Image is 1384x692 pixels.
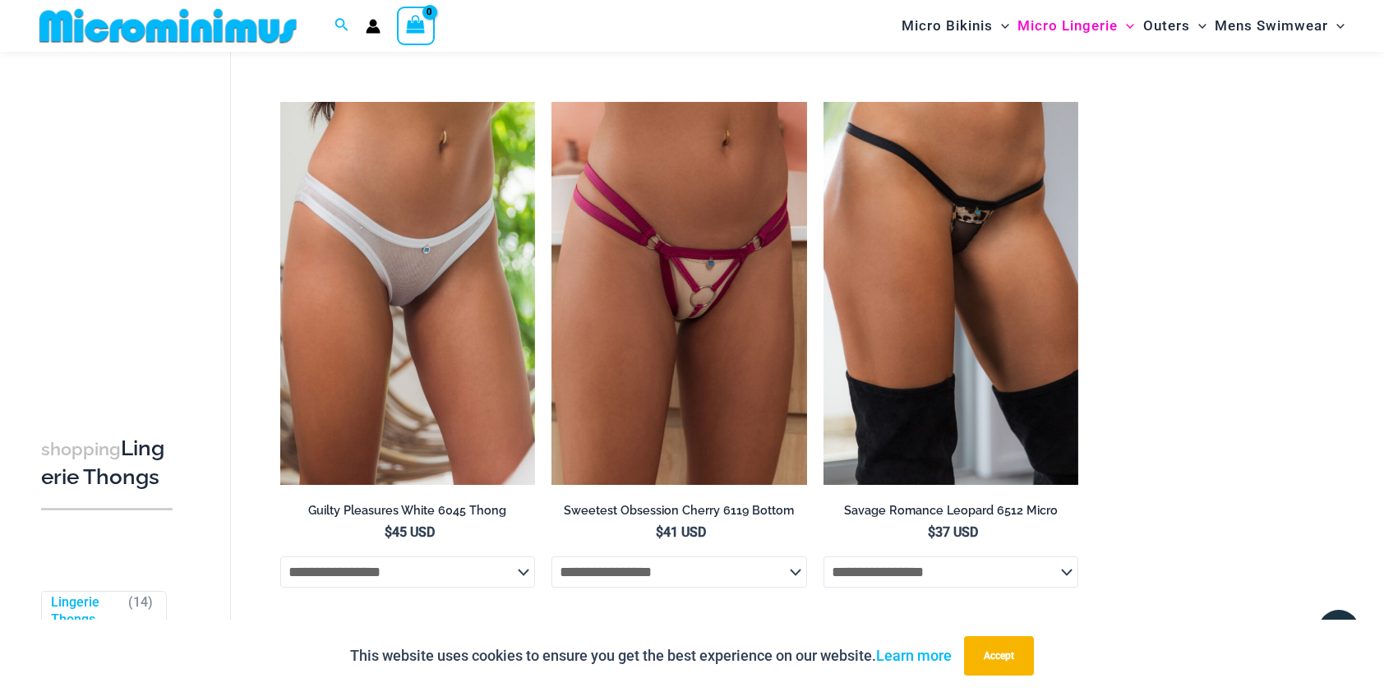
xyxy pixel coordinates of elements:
a: Account icon link [366,19,381,34]
span: Micro Lingerie [1017,5,1118,47]
iframe: TrustedSite Certified [41,55,189,384]
a: Search icon link [334,16,349,36]
h2: Sweetest Obsession Cherry 6119 Bottom [551,503,807,519]
a: Mens SwimwearMenu ToggleMenu Toggle [1211,5,1349,47]
span: Menu Toggle [1190,5,1206,47]
a: Sweetest Obsession Cherry 6119 Bottom 1939 01Sweetest Obsession Cherry 1129 Bra 6119 Bottom 1939 ... [551,102,807,485]
a: Guilty Pleasures White 6045 Thong 01Guilty Pleasures White 1045 Bra 6045 Thong 06Guilty Pleasures... [280,102,536,485]
h2: Savage Romance Leopard 6512 Micro [823,503,1079,519]
h2: Guilty Pleasures White 6045 Thong [280,503,536,519]
a: Sweetest Obsession Cherry 6119 Bottom [551,503,807,524]
span: Menu Toggle [993,5,1009,47]
span: ( ) [128,594,153,629]
a: Guilty Pleasures White 6045 Thong [280,503,536,524]
h3: Lingerie Thongs [41,435,173,491]
span: $ [928,524,935,540]
span: Outers [1143,5,1190,47]
a: Savage Romance Leopard 6512 Micro [823,503,1079,524]
button: Accept [964,636,1034,676]
span: $ [385,524,392,540]
a: Lingerie Thongs [51,594,121,629]
a: Savage Romance Leopard 6512 Micro 01Savage Romance Leopard 6512 Micro 02Savage Romance Leopard 65... [823,102,1079,485]
a: OutersMenu ToggleMenu Toggle [1139,5,1211,47]
span: Menu Toggle [1328,5,1345,47]
span: $ [656,524,663,540]
bdi: 45 USD [385,524,435,540]
img: Guilty Pleasures White 6045 Thong 01 [280,102,536,485]
span: shopping [41,439,121,459]
span: Micro Bikinis [902,5,993,47]
bdi: 41 USD [656,524,706,540]
p: This website uses cookies to ensure you get the best experience on our website. [350,644,952,668]
a: Learn more [876,647,952,664]
a: View Shopping Cart, empty [397,7,435,44]
span: Mens Swimwear [1215,5,1328,47]
a: Micro LingerieMenu ToggleMenu Toggle [1013,5,1138,47]
img: Savage Romance Leopard 6512 Micro 01 [823,102,1079,485]
bdi: 37 USD [928,524,978,540]
span: 14 [133,594,148,610]
a: Micro BikinisMenu ToggleMenu Toggle [897,5,1013,47]
img: MM SHOP LOGO FLAT [33,7,303,44]
img: Sweetest Obsession Cherry 6119 Bottom 1939 01 [551,102,807,485]
nav: Site Navigation [895,2,1351,49]
span: Menu Toggle [1118,5,1134,47]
